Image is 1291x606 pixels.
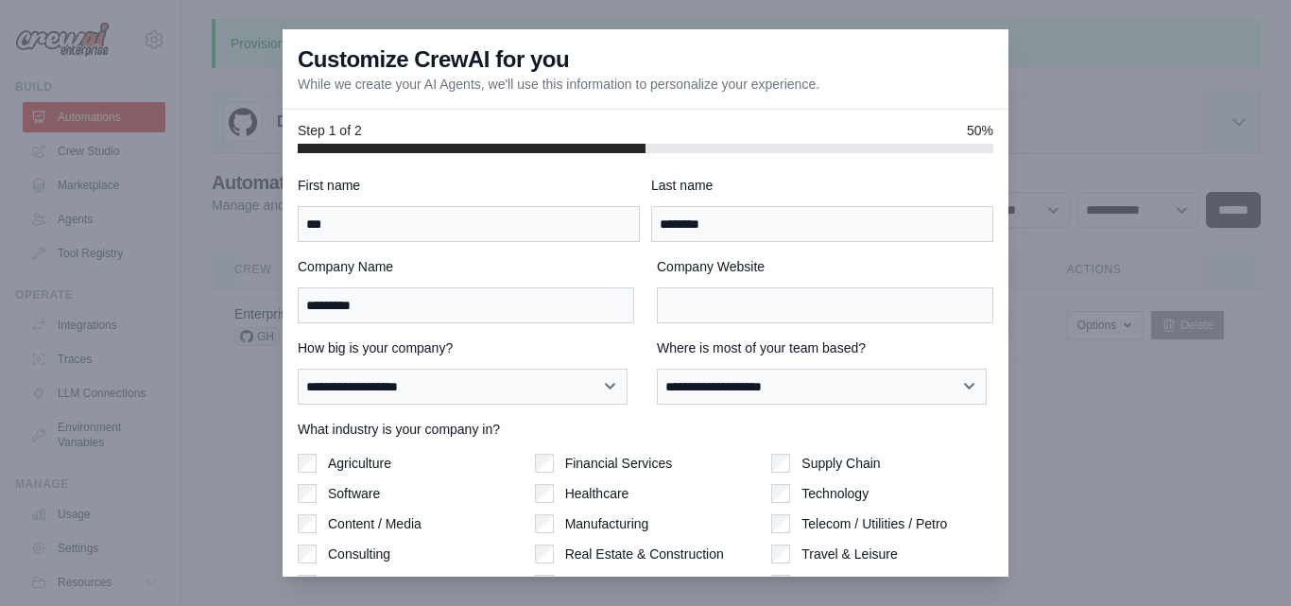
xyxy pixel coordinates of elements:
[328,545,390,563] label: Consulting
[657,338,993,357] label: Where is most of your team based?
[801,545,897,563] label: Travel & Leisure
[801,484,869,503] label: Technology
[657,257,993,276] label: Company Website
[298,75,819,94] p: While we create your AI Agents, we'll use this information to personalize your experience.
[565,545,724,563] label: Real Estate & Construction
[298,420,993,439] label: What industry is your company in?
[298,44,569,75] h3: Customize CrewAI for you
[298,176,640,195] label: First name
[298,121,362,140] span: Step 1 of 2
[298,257,634,276] label: Company Name
[328,484,380,503] label: Software
[298,338,634,357] label: How big is your company?
[328,454,391,473] label: Agriculture
[328,514,422,533] label: Content / Media
[801,454,880,473] label: Supply Chain
[651,176,993,195] label: Last name
[565,575,599,594] label: Retail
[565,484,629,503] label: Healthcare
[801,514,947,533] label: Telecom / Utilities / Petro
[801,575,835,594] label: Other
[328,575,418,594] label: Cryptocurrency
[565,514,649,533] label: Manufacturing
[565,454,673,473] label: Financial Services
[967,121,993,140] span: 50%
